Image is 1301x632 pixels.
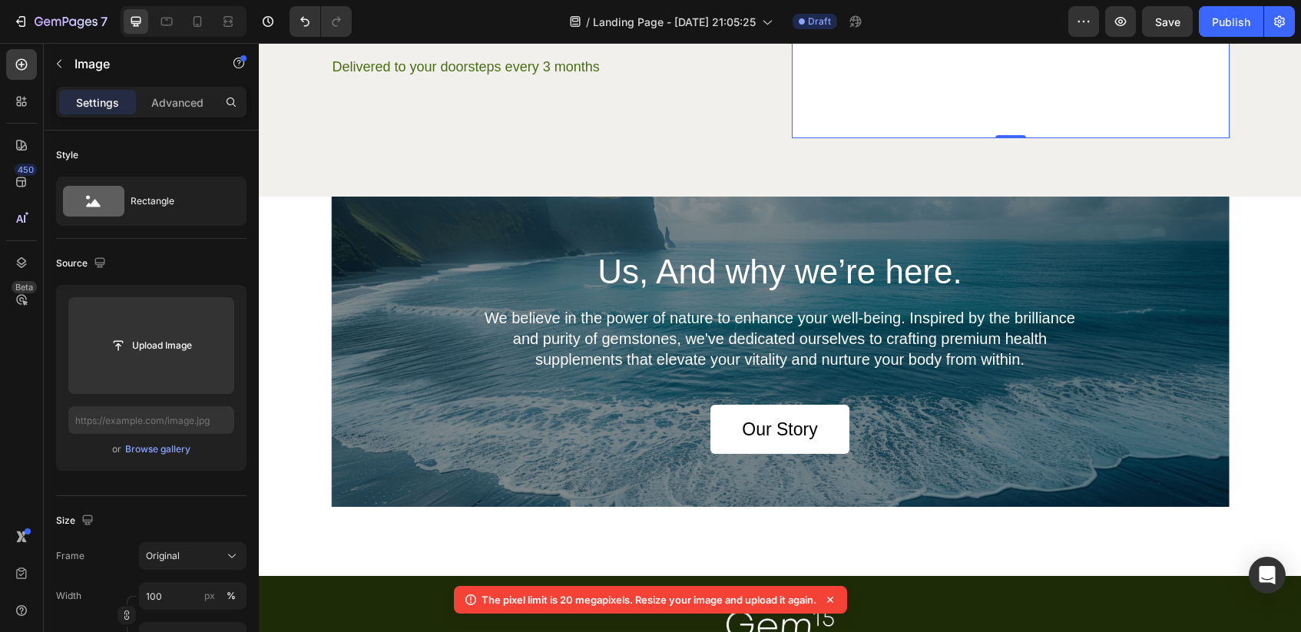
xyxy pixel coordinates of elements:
label: Width [56,589,81,603]
button: px [222,587,240,605]
span: Draft [808,15,831,28]
div: Open Intercom Messenger [1249,557,1286,594]
div: % [227,589,236,603]
div: Style [56,148,78,162]
iframe: To enrich screen reader interactions, please activate Accessibility in Grammarly extension settings [259,43,1301,632]
a: Our Story [452,362,590,411]
button: 7 [6,6,114,37]
p: Our Story [483,376,558,399]
button: Publish [1199,6,1263,37]
div: Source [56,253,109,274]
div: Size [56,511,97,531]
p: 7 [101,12,108,31]
span: Landing Page - [DATE] 21:05:25 [593,14,756,30]
p: The pixel limit is 20 megapixels. Resize your image and upload it again. [482,592,816,607]
div: Publish [1212,14,1250,30]
span: Save [1155,15,1180,28]
button: Original [139,542,247,570]
input: https://example.com/image.jpg [68,406,234,434]
div: 450 [15,164,37,176]
button: Upload Image [98,332,205,359]
p: Image [74,55,205,73]
div: Beta [12,281,37,293]
div: Rectangle [131,184,224,219]
label: Frame [56,549,84,563]
p: Settings [76,94,119,111]
img: gempages_581112007906820616-08228645-9dda-4e7c-8c5b-5d5d418010c6.png [468,567,575,596]
button: Browse gallery [124,442,191,457]
div: Undo/Redo [290,6,352,37]
input: px% [139,582,247,610]
button: Save [1142,6,1193,37]
button: % [200,587,219,605]
div: Browse gallery [125,442,190,456]
span: or [112,440,121,458]
div: px [204,589,215,603]
span: Original [146,549,180,563]
p: Advanced [151,94,204,111]
span: / [586,14,590,30]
